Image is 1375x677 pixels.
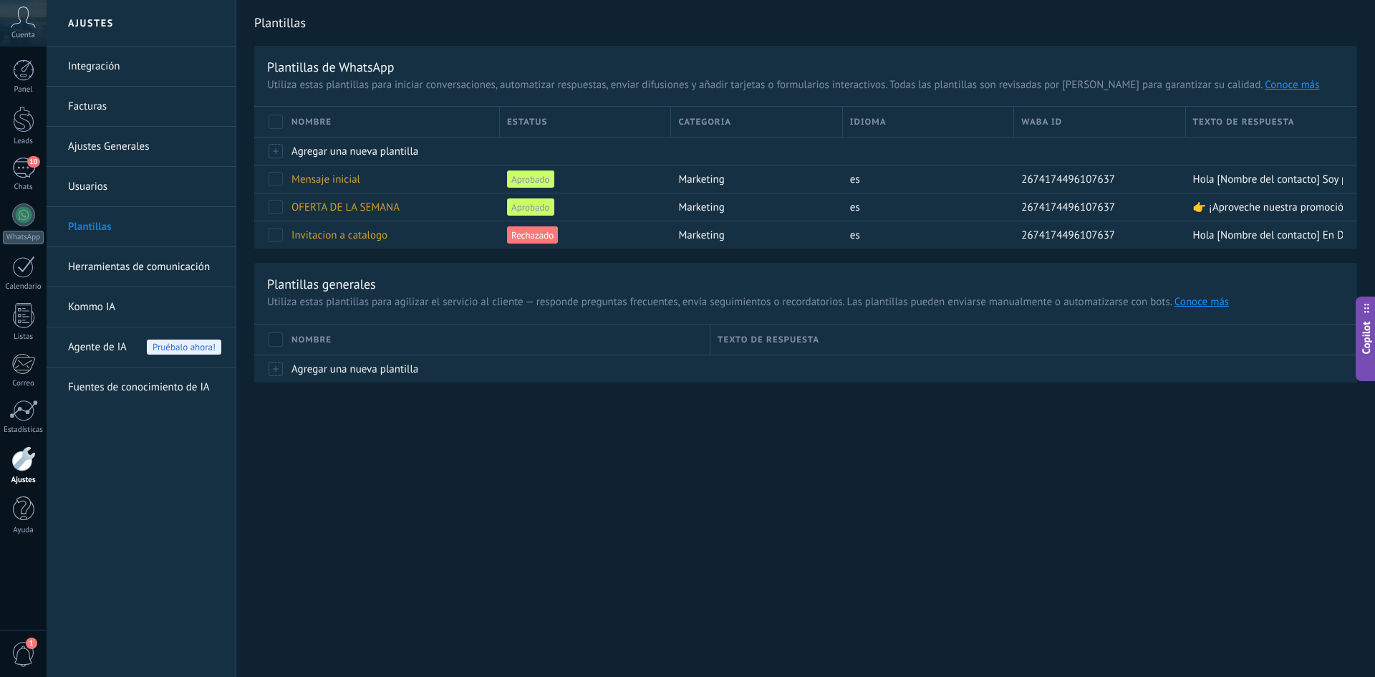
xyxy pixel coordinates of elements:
a: Fuentes de conocimiento de IA [68,368,221,408]
h3: Plantillas generales [267,276,1344,292]
div: Categoria [671,107,841,137]
li: Usuarios [47,167,236,207]
span: 2674174496107637 [1021,229,1115,242]
span: Pruébalo ahora! [147,340,221,355]
span: Copilot [1359,321,1374,354]
a: Integración [68,47,221,87]
span: marketing [678,173,724,186]
div: Calendario [3,282,44,292]
li: Kommo IA [47,287,236,327]
li: Herramientas de comunicación [47,247,236,287]
span: 2674174496107637 [1021,173,1115,186]
li: Agente de IA [47,327,236,368]
div: 2674174496107637 [1014,221,1178,249]
div: marketing [671,193,835,221]
li: Fuentes de conocimiento de IA [47,368,236,407]
li: Plantillas [47,207,236,247]
a: Agente de IA Pruébalo ahora! [68,327,221,368]
div: marketing [671,221,835,249]
span: marketing [678,229,724,242]
span: 2674174496107637 [1021,201,1115,214]
div: WhatsApp [3,231,44,244]
span: Agente de IA [68,327,127,368]
li: Ajustes Generales [47,127,236,167]
a: Conoce más [1174,295,1229,309]
span: Utiliza estas plantillas para iniciar conversaciones, automatizar respuestas, enviar difusiones y... [267,78,1344,92]
div: Texto de respuesta [1186,107,1357,137]
a: Kommo IA [68,287,221,327]
div: Estatus [500,107,670,137]
span: Agregar una nueva plantilla [291,362,418,376]
span: es [850,201,860,214]
div: Rechazado [500,221,664,249]
a: Plantillas [68,207,221,247]
a: Ajustes Generales [68,127,221,167]
span: Aprobado [507,171,554,188]
div: es [843,165,1007,193]
span: OFERTA DE LA SEMANA [291,201,400,214]
div: 👉 ¡Aproveche nuestra promoción! 📦 Aguacate Hass de excelente calidad a $45 el kilo. 🚚 Entrega a d... [1186,193,1343,221]
div: Ajustes [3,476,44,485]
div: Hola [Nombre del contacto] Soy parte del equipo de Distribuidora Marval, especialistas en la dist... [1186,165,1343,193]
span: Agregar una nueva plantilla [291,145,418,158]
div: marketing [671,165,835,193]
div: Correo [3,379,44,388]
a: Usuarios [68,167,221,207]
div: Nombre [284,107,499,137]
span: es [850,229,860,242]
span: Utiliza estas plantillas para agilizar el servicio al cliente — responde preguntas frecuentes, en... [267,295,1344,309]
div: es [843,221,1007,249]
div: 2674174496107637 [1014,193,1178,221]
div: Aprobado [500,165,664,193]
a: Herramientas de comunicación [68,247,221,287]
div: Panel [3,85,44,95]
span: Rechazado [507,226,558,244]
div: Ayuda [3,526,44,535]
span: marketing [678,201,724,214]
div: es [843,193,1007,221]
div: 2674174496107637 [1014,165,1178,193]
li: Integración [47,47,236,87]
h2: Plantillas [254,9,1357,37]
div: Estadísticas [3,426,44,435]
div: Listas [3,332,44,342]
div: Idioma [843,107,1013,137]
div: Chats [3,183,44,192]
span: 10 [27,156,39,168]
div: Aprobado [500,193,664,221]
div: Texto de respuesta [710,325,1357,355]
li: Facturas [47,87,236,127]
span: 1 [26,638,37,649]
span: Mensaje inicial [291,173,360,186]
div: Nombre [284,325,710,355]
span: Cuenta [11,31,35,40]
div: WABA ID [1014,107,1185,137]
span: Invitacion a catalogo [291,229,387,242]
span: es [850,173,860,186]
div: Leads [3,137,44,146]
a: Conoce más [1265,78,1319,92]
div: Hola [Nombre del contacto] En Distribuidora Marval actualizamos constantemente nuestro catálogo d... [1186,221,1343,249]
a: Facturas [68,87,221,127]
span: Aprobado [507,198,554,216]
h3: Plantillas de WhatsApp [267,59,1344,75]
